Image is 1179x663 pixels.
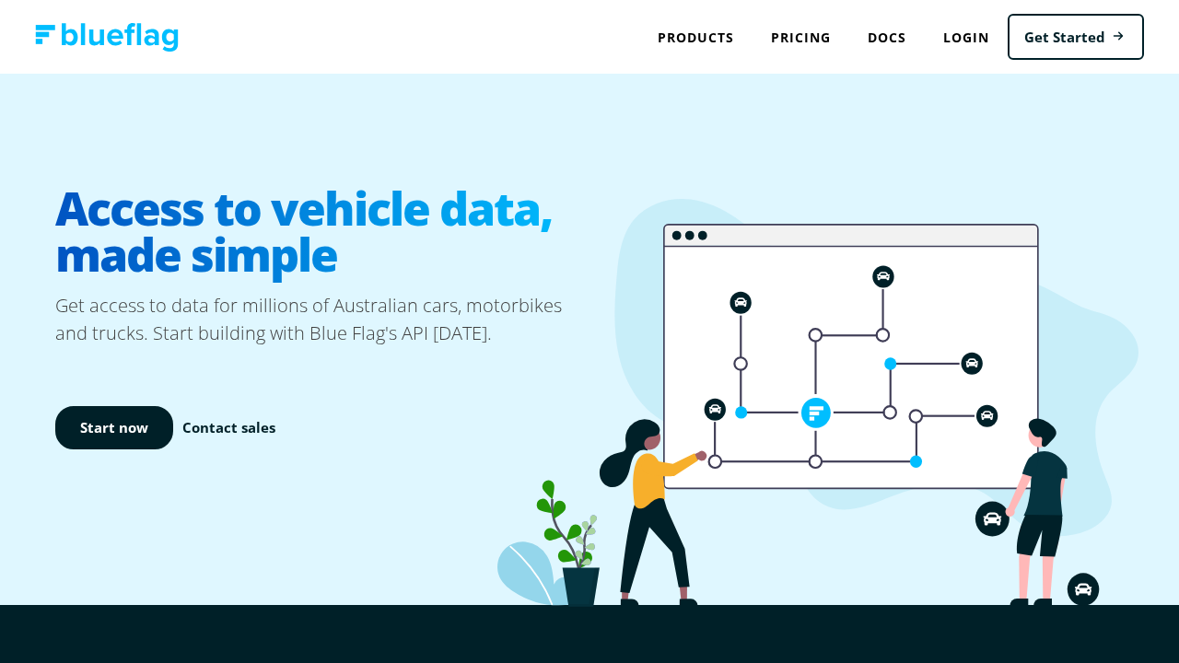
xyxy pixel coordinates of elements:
a: Get Started [1008,14,1144,61]
a: Contact sales [182,417,275,438]
a: Login to Blue Flag application [925,18,1008,56]
a: Pricing [753,18,849,56]
h1: Access to vehicle data, made simple [55,170,589,292]
div: Products [639,18,753,56]
a: Docs [849,18,925,56]
a: Start now [55,406,173,449]
p: Get access to data for millions of Australian cars, motorbikes and trucks. Start building with Bl... [55,292,589,347]
img: Blue Flag logo [35,23,179,52]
